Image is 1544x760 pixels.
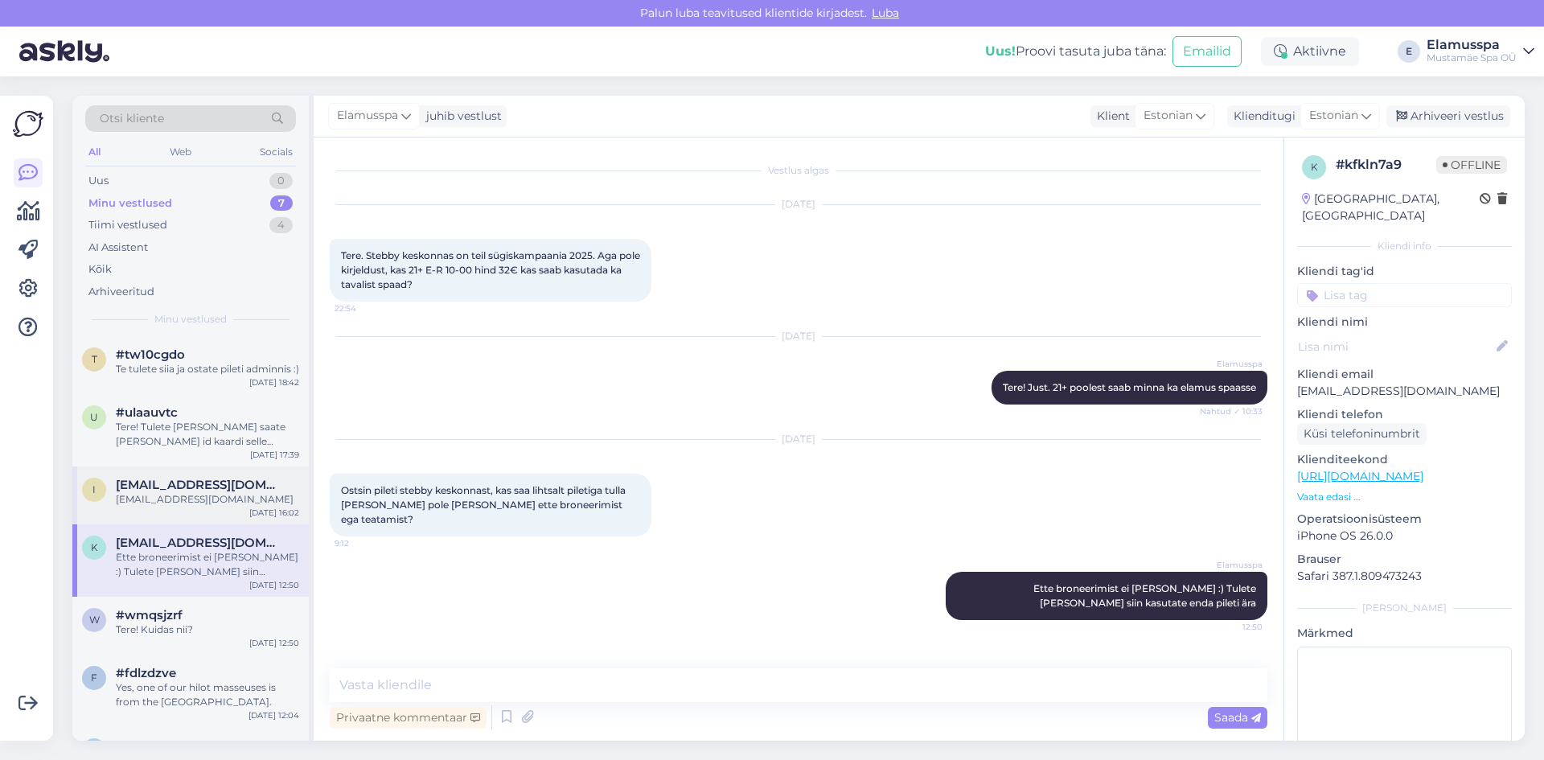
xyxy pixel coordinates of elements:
[88,173,109,189] div: Uus
[985,43,1016,59] b: Uus!
[1227,108,1296,125] div: Klienditugi
[341,249,643,290] span: Tere. Stebby keskonnas on teil sügiskampaania 2025. Aga pole kirjeldust, kas 21+ E-R 10-00 hind 3...
[1427,39,1517,51] div: Elamusspa
[116,608,183,622] span: #wmqsjzrf
[1297,568,1512,585] p: Safari 387.1.809473243
[1214,710,1261,725] span: Saada
[92,353,97,365] span: t
[116,362,299,376] div: Te tulete siia ja ostate pileti adminnis :)
[88,195,172,212] div: Minu vestlused
[1427,39,1534,64] a: ElamusspaMustamäe Spa OÜ
[116,550,299,579] div: Ette broneerimist ei [PERSON_NAME] :) Tulete [PERSON_NAME] siin kasutate enda pileti ära
[91,672,97,684] span: f
[116,738,283,753] span: ccarmen.kkrampe@gmail.com
[1297,511,1512,528] p: Operatsioonisüsteem
[116,347,185,362] span: #tw10cgdo
[1297,451,1512,468] p: Klienditeekond
[1297,601,1512,615] div: [PERSON_NAME]
[1336,155,1436,175] div: # kfkln7a9
[88,217,167,233] div: Tiimi vestlused
[1297,239,1512,253] div: Kliendi info
[92,483,96,495] span: i
[1302,191,1480,224] div: [GEOGRAPHIC_DATA], [GEOGRAPHIC_DATA]
[249,376,299,388] div: [DATE] 18:42
[250,449,299,461] div: [DATE] 17:39
[1297,263,1512,280] p: Kliendi tag'id
[116,680,299,709] div: Yes, one of our hilot masseuses is from the [GEOGRAPHIC_DATA].
[166,142,195,162] div: Web
[1202,559,1263,571] span: Elamusspa
[1202,358,1263,370] span: Elamusspa
[330,197,1267,212] div: [DATE]
[1297,406,1512,423] p: Kliendi telefon
[1202,621,1263,633] span: 12:50
[249,579,299,591] div: [DATE] 12:50
[341,484,628,525] span: Ostsin pileti stebby keskonnast, kas saa lihtsalt piletiga tulla [PERSON_NAME] pole [PERSON_NAME]...
[1261,37,1359,66] div: Aktiivne
[337,107,398,125] span: Elamusspa
[85,142,104,162] div: All
[420,108,502,125] div: juhib vestlust
[270,195,293,212] div: 7
[1297,528,1512,544] p: iPhone OS 26.0.0
[1144,107,1193,125] span: Estonian
[1298,338,1493,355] input: Lisa nimi
[1297,383,1512,400] p: [EMAIL_ADDRESS][DOMAIN_NAME]
[257,142,296,162] div: Socials
[116,492,299,507] div: [EMAIL_ADDRESS][DOMAIN_NAME]
[116,536,283,550] span: kiisu.miisu112@gmail.com
[1297,551,1512,568] p: Brauser
[1172,36,1242,67] button: Emailid
[248,709,299,721] div: [DATE] 12:04
[116,622,299,637] div: Tere! Kuidas nii?
[249,507,299,519] div: [DATE] 16:02
[88,261,112,277] div: Kõik
[867,6,904,20] span: Luba
[330,707,487,729] div: Privaatne kommentaar
[335,302,395,314] span: 22:54
[1200,405,1263,417] span: Nähtud ✓ 10:33
[100,110,164,127] span: Otsi kliente
[985,42,1166,61] div: Proovi tasuta juba täna:
[1309,107,1358,125] span: Estonian
[116,666,176,680] span: #fdlzdzve
[1297,423,1427,445] div: Küsi telefoninumbrit
[88,240,148,256] div: AI Assistent
[1427,51,1517,64] div: Mustamäe Spa OÜ
[269,217,293,233] div: 4
[1033,582,1259,609] span: Ette broneerimist ei [PERSON_NAME] :) Tulete [PERSON_NAME] siin kasutate enda pileti ära
[90,411,98,423] span: u
[330,329,1267,343] div: [DATE]
[1297,283,1512,307] input: Lisa tag
[1398,40,1420,63] div: E
[1297,314,1512,331] p: Kliendi nimi
[88,284,154,300] div: Arhiveeritud
[1297,625,1512,642] p: Märkmed
[1386,105,1510,127] div: Arhiveeri vestlus
[330,163,1267,178] div: Vestlus algas
[249,637,299,649] div: [DATE] 12:50
[335,537,395,549] span: 9:12
[116,420,299,449] div: Tere! Tulete [PERSON_NAME] saate [PERSON_NAME] id kaardi selle kasutada
[13,109,43,139] img: Askly Logo
[91,541,98,553] span: k
[116,405,178,420] span: #ulaauvtc
[116,478,283,492] span: ivo.sempelson.001@mail.ee
[154,312,227,327] span: Minu vestlused
[1297,490,1512,504] p: Vaata edasi ...
[89,614,100,626] span: w
[269,173,293,189] div: 0
[330,432,1267,446] div: [DATE]
[1311,161,1318,173] span: k
[1090,108,1130,125] div: Klient
[1297,366,1512,383] p: Kliendi email
[1297,469,1423,483] a: [URL][DOMAIN_NAME]
[1436,156,1507,174] span: Offline
[1003,381,1256,393] span: Tere! Just. 21+ poolest saab minna ka elamus spaasse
